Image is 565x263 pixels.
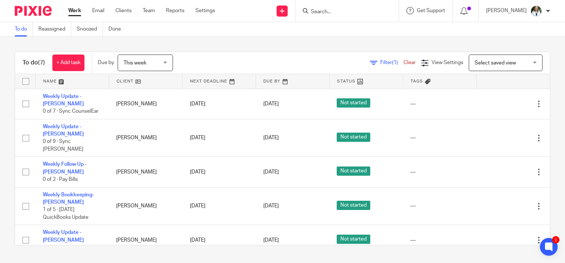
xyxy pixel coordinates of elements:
[43,207,89,220] span: 1 of 5 · [DATE] QuickBooks Update
[43,109,98,114] span: 0 of 7 · Sync CounselEar
[337,133,370,142] span: Not started
[530,5,542,17] img: Robynn%20Maedl%20-%202025.JPG
[38,22,71,36] a: Reassigned
[410,134,469,141] div: ---
[380,60,403,65] span: Filter
[337,98,370,108] span: Not started
[410,202,469,210] div: ---
[410,236,469,244] div: ---
[77,22,103,36] a: Snoozed
[403,60,416,65] a: Clear
[431,60,463,65] span: View Settings
[486,7,527,14] p: [PERSON_NAME]
[109,187,182,225] td: [PERSON_NAME]
[115,7,132,14] a: Clients
[124,60,146,66] span: This week
[166,7,184,14] a: Reports
[43,162,87,174] a: Weekly Follow Up - [PERSON_NAME]
[143,7,155,14] a: Team
[38,60,45,66] span: (7)
[263,101,279,106] span: [DATE]
[98,59,114,66] p: Due by
[109,225,182,255] td: [PERSON_NAME]
[183,225,256,255] td: [DATE]
[43,94,84,106] a: Weekly Update - [PERSON_NAME]
[337,235,370,244] span: Not started
[92,7,104,14] a: Email
[552,236,559,243] div: 1
[183,157,256,187] td: [DATE]
[68,7,81,14] a: Work
[22,59,45,67] h1: To do
[15,22,33,36] a: To do
[108,22,126,36] a: Done
[410,168,469,176] div: ---
[15,6,52,16] img: Pixie
[43,139,83,152] span: 0 of 9 · Sync [PERSON_NAME]
[263,136,279,141] span: [DATE]
[310,9,377,15] input: Search
[43,177,78,182] span: 0 of 2 · Pay Bills
[337,166,370,176] span: Not started
[410,100,469,108] div: ---
[43,192,94,205] a: Weekly Bookkeeping- [PERSON_NAME]
[337,201,370,210] span: Not started
[183,187,256,225] td: [DATE]
[109,119,182,157] td: [PERSON_NAME]
[183,89,256,119] td: [DATE]
[475,60,516,66] span: Select saved view
[43,230,84,242] a: Weekly Update - [PERSON_NAME]
[417,8,445,13] span: Get Support
[109,157,182,187] td: [PERSON_NAME]
[109,89,182,119] td: [PERSON_NAME]
[183,119,256,157] td: [DATE]
[52,55,84,71] a: + Add task
[263,204,279,209] span: [DATE]
[43,124,84,137] a: Weekly Update - [PERSON_NAME]
[263,238,279,243] span: [DATE]
[392,60,398,65] span: (1)
[195,7,215,14] a: Settings
[263,169,279,175] span: [DATE]
[410,79,423,83] span: Tags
